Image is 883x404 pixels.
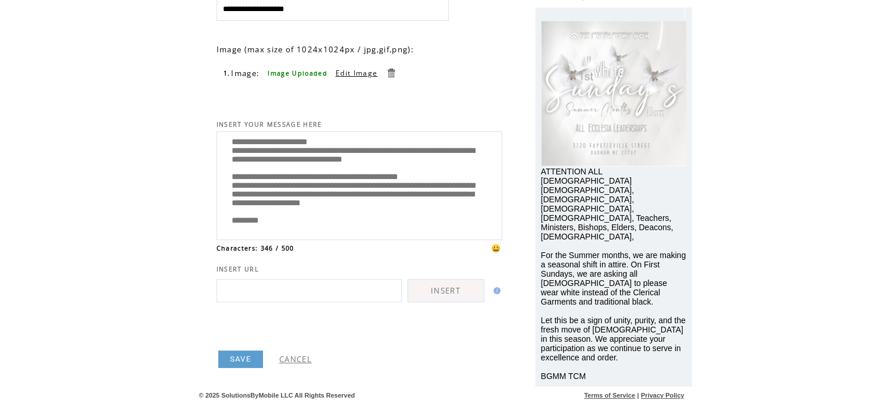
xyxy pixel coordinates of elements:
a: Terms of Service [584,392,635,399]
a: INSERT [408,279,484,302]
span: Image (max size of 1024x1024px / jpg,gif,png): [217,44,414,55]
a: CANCEL [279,354,312,364]
span: Characters: 346 / 500 [217,244,294,252]
span: 😀 [491,243,502,253]
span: © 2025 SolutionsByMobile LLC All Rights Reserved [199,392,355,399]
span: Image Uploaded [268,69,327,77]
span: INSERT URL [217,265,259,273]
span: Image: [231,68,260,78]
span: ATTENTION ALL [DEMOGRAPHIC_DATA] [DEMOGRAPHIC_DATA], [DEMOGRAPHIC_DATA], [DEMOGRAPHIC_DATA], [DEM... [541,167,686,381]
a: Delete this item [385,67,397,78]
span: 1. [224,69,230,77]
span: | [637,392,639,399]
a: Privacy Policy [641,392,684,399]
a: Edit Image [336,68,377,78]
img: help.gif [490,287,500,294]
a: SAVE [218,351,263,368]
span: INSERT YOUR MESSAGE HERE [217,120,322,128]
